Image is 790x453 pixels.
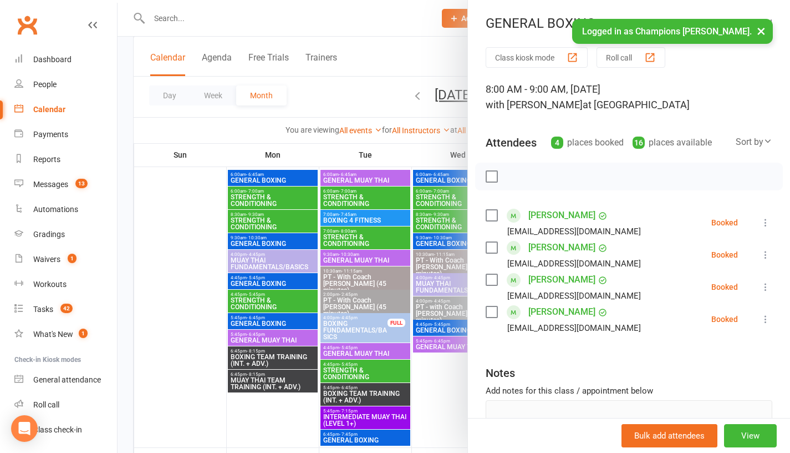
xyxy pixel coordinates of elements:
button: Bulk add attendees [621,424,717,447]
span: at [GEOGRAPHIC_DATA] [583,99,690,110]
div: [EMAIL_ADDRESS][DOMAIN_NAME] [507,224,641,239]
a: Tasks 42 [14,297,117,322]
a: Waivers 1 [14,247,117,272]
div: Gradings [33,230,65,239]
a: Messages 13 [14,172,117,197]
div: Waivers [33,255,60,264]
button: × [751,19,771,43]
div: What's New [33,330,73,339]
div: Class check-in [33,425,82,434]
div: places available [633,135,712,150]
div: Attendees [486,135,537,150]
div: Automations [33,205,78,214]
div: 16 [633,137,645,149]
span: 1 [79,329,88,338]
span: 42 [60,304,73,313]
a: [PERSON_NAME] [528,303,595,321]
a: Calendar [14,97,117,122]
div: Booked [711,283,738,291]
a: [PERSON_NAME] [528,207,595,224]
a: Payments [14,122,117,147]
div: Dashboard [33,55,72,64]
span: 13 [75,179,88,188]
div: Messages [33,180,68,189]
div: Payments [33,130,68,139]
div: Notes [486,365,515,381]
div: GENERAL BOXING [468,16,790,31]
a: Roll call [14,392,117,417]
button: Roll call [597,47,665,68]
div: Open Intercom Messenger [11,415,38,442]
button: View [724,424,777,447]
button: Class kiosk mode [486,47,588,68]
a: Clubworx [13,11,41,39]
a: People [14,72,117,97]
div: [EMAIL_ADDRESS][DOMAIN_NAME] [507,256,641,271]
a: General attendance kiosk mode [14,368,117,392]
div: Booked [711,251,738,259]
a: Workouts [14,272,117,297]
div: Workouts [33,280,67,289]
a: What's New1 [14,322,117,347]
div: 4 [551,137,563,149]
span: 1 [68,254,77,263]
a: Dashboard [14,47,117,72]
div: Calendar [33,105,65,114]
div: General attendance [33,375,101,384]
a: Automations [14,197,117,222]
a: Class kiosk mode [14,417,117,442]
div: Booked [711,219,738,226]
div: Tasks [33,305,53,314]
div: Roll call [33,400,59,409]
a: [PERSON_NAME] [528,239,595,256]
span: Logged in as Champions [PERSON_NAME]. [582,26,752,37]
div: [EMAIL_ADDRESS][DOMAIN_NAME] [507,321,641,335]
div: Sort by [736,135,772,149]
a: [PERSON_NAME] [528,271,595,289]
div: Booked [711,315,738,323]
a: Reports [14,147,117,172]
a: Gradings [14,222,117,247]
div: People [33,80,57,89]
span: with [PERSON_NAME] [486,99,583,110]
div: Add notes for this class / appointment below [486,384,772,397]
div: places booked [551,135,624,150]
div: Reports [33,155,60,164]
div: [EMAIL_ADDRESS][DOMAIN_NAME] [507,289,641,303]
div: 8:00 AM - 9:00 AM, [DATE] [486,82,772,113]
